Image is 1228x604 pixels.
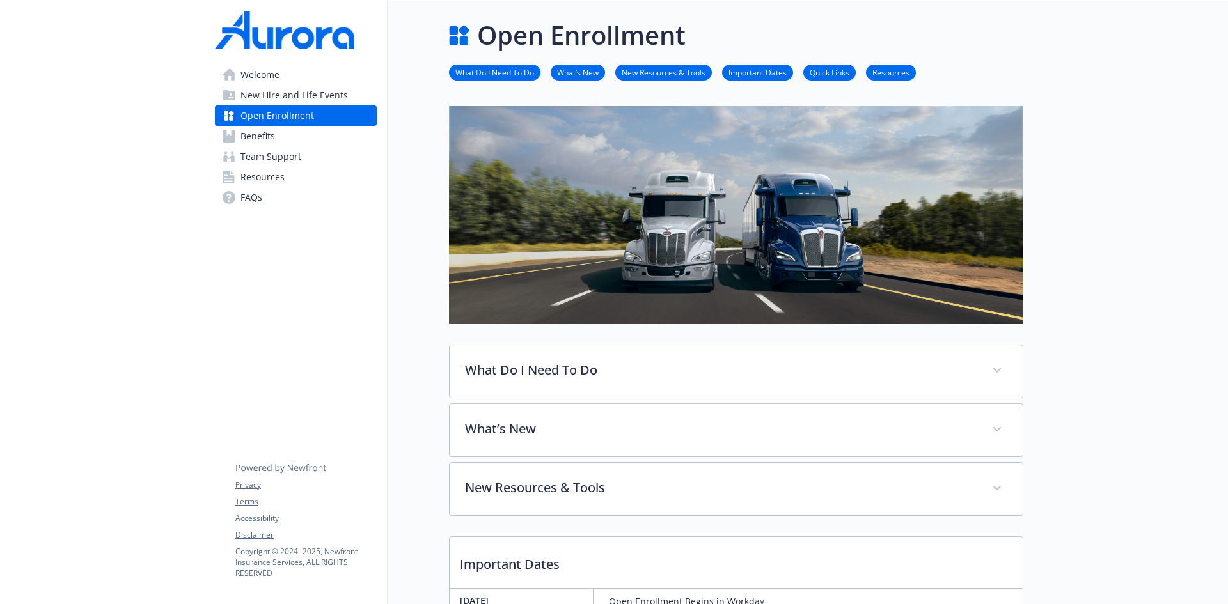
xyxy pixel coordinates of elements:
div: New Resources & Tools [450,463,1023,515]
img: open enrollment page banner [449,106,1023,323]
a: What Do I Need To Do [449,66,540,78]
div: What Do I Need To Do [450,345,1023,398]
p: Copyright © 2024 - 2025 , Newfront Insurance Services, ALL RIGHTS RESERVED [235,546,376,578]
h1: Open Enrollment [477,16,686,54]
a: Accessibility [235,513,376,524]
a: Resources [215,167,377,187]
a: Important Dates [722,66,793,78]
a: Welcome [215,65,377,85]
a: Open Enrollment [215,105,377,126]
a: FAQs [215,187,377,208]
a: Resources [866,66,916,78]
a: Privacy [235,479,376,491]
span: Open Enrollment [240,105,314,126]
a: What’s New [551,66,605,78]
p: New Resources & Tools [465,478,977,497]
p: What Do I Need To Do [465,360,977,380]
span: New Hire and Life Events [240,85,348,105]
span: FAQs [240,187,262,208]
a: Disclaimer [235,529,376,541]
a: Quick Links [803,66,856,78]
p: Important Dates [450,537,1023,584]
a: Terms [235,496,376,507]
span: Benefits [240,126,275,146]
span: Resources [240,167,285,187]
span: Team Support [240,146,301,167]
a: Team Support [215,146,377,167]
a: Benefits [215,126,377,146]
p: What’s New [465,419,977,438]
a: New Hire and Life Events [215,85,377,105]
span: Welcome [240,65,279,85]
a: New Resources & Tools [615,66,712,78]
div: What’s New [450,404,1023,456]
